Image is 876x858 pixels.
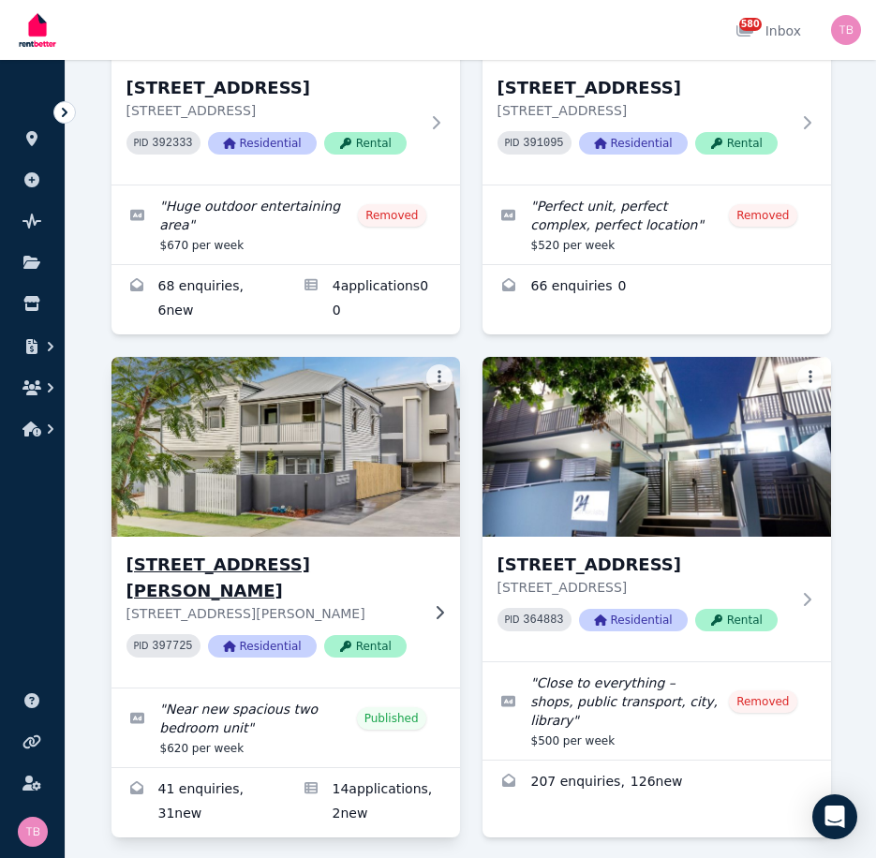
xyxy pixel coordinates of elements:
[286,265,460,334] a: Applications for 1/24 Welsby St, New Farm
[102,352,468,541] img: 4/22 Attewell St, Nundah
[695,132,778,155] span: Rental
[111,265,286,334] a: Enquiries for 1/24 Welsby St, New Farm
[797,364,824,391] button: More options
[126,604,419,623] p: [STREET_ADDRESS][PERSON_NAME]
[497,552,790,578] h3: [STREET_ADDRESS]
[812,794,857,839] div: Open Intercom Messenger
[523,614,563,627] code: 364883
[126,75,419,101] h3: [STREET_ADDRESS]
[739,18,762,31] span: 580
[152,137,192,150] code: 392333
[483,761,831,806] a: Enquiries for 4/24 Welsby St, New Farm
[134,641,149,651] small: PID
[111,357,460,688] a: 4/22 Attewell St, Nundah[STREET_ADDRESS][PERSON_NAME][STREET_ADDRESS][PERSON_NAME]PID 397725Resid...
[831,15,861,45] img: Tracy Barrett
[426,364,453,391] button: More options
[152,640,192,653] code: 397725
[497,75,790,101] h3: [STREET_ADDRESS]
[18,817,48,847] img: Tracy Barrett
[735,22,801,40] div: Inbox
[208,132,317,155] span: Residential
[505,138,520,148] small: PID
[286,768,460,837] a: Applications for 4/22 Attewell St, Nundah
[483,662,831,760] a: Edit listing: Close to everything – shops, public transport, city, library
[579,609,688,631] span: Residential
[126,552,419,604] h3: [STREET_ADDRESS][PERSON_NAME]
[126,101,419,120] p: [STREET_ADDRESS]
[483,265,831,310] a: Enquiries for 2/16 Lamington St, New Farm
[208,635,317,658] span: Residential
[324,635,407,658] span: Rental
[505,614,520,625] small: PID
[483,357,831,537] img: 4/24 Welsby St, New Farm
[111,768,286,837] a: Enquiries for 4/22 Attewell St, Nundah
[497,101,790,120] p: [STREET_ADDRESS]
[111,185,460,264] a: Edit listing: Huge outdoor entertaining area
[15,7,60,53] img: RentBetter
[579,132,688,155] span: Residential
[523,137,563,150] code: 391095
[695,609,778,631] span: Rental
[497,578,790,597] p: [STREET_ADDRESS]
[483,185,831,264] a: Edit listing: Perfect unit, perfect complex, perfect location
[134,138,149,148] small: PID
[324,132,407,155] span: Rental
[111,688,460,767] a: Edit listing: Near new spacious two bedroom unit
[483,357,831,661] a: 4/24 Welsby St, New Farm[STREET_ADDRESS][STREET_ADDRESS]PID 364883ResidentialRental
